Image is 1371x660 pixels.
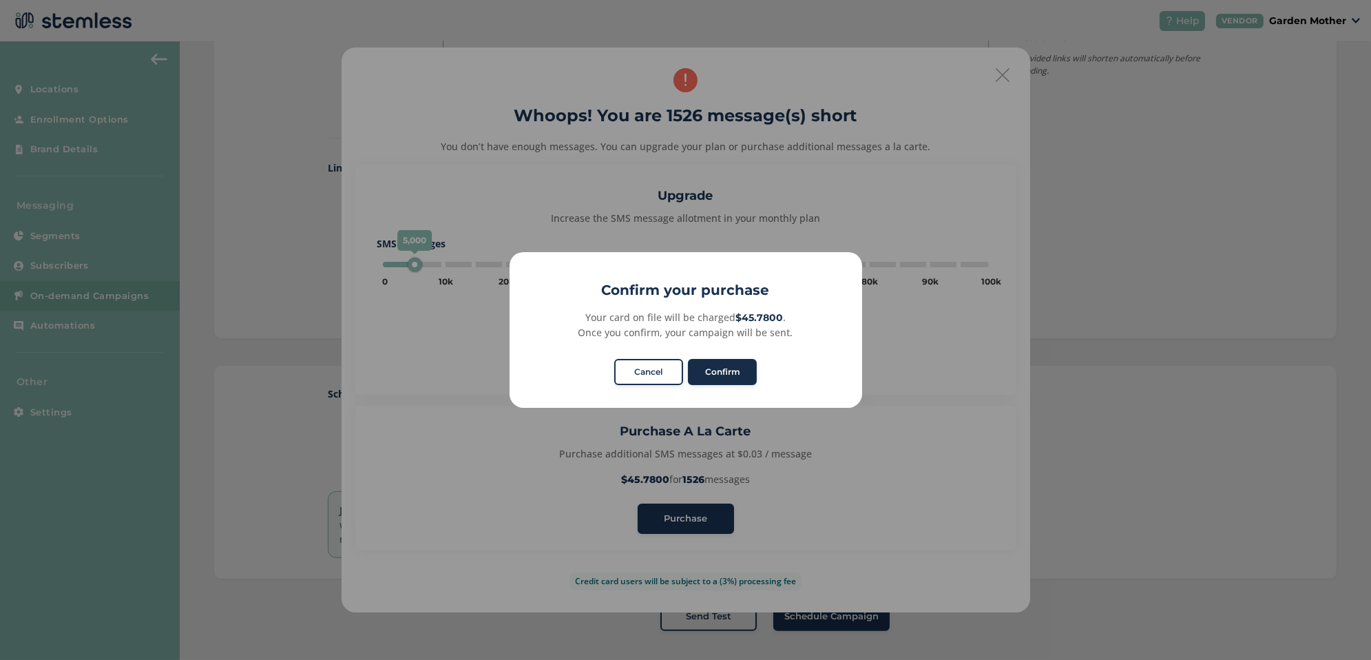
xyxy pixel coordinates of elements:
div: Your card on file will be charged . Once you confirm, your campaign will be sent. [525,310,846,340]
button: Cancel [614,359,683,385]
iframe: Chat Widget [1302,594,1371,660]
button: Confirm [688,359,757,385]
strong: $45.7800 [735,311,783,324]
h2: Confirm your purchase [510,280,862,300]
